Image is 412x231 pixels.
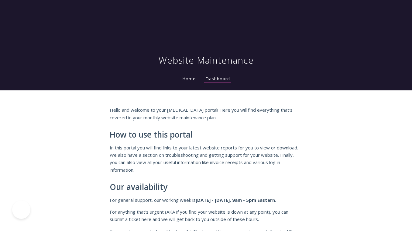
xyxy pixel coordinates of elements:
strong: [DATE] - [DATE], 9am - 5pm Eastern [196,197,275,203]
p: For general support, our working week is . [110,196,302,204]
a: Home [181,76,197,82]
p: Hello and welcome to your [MEDICAL_DATA] portal! Here you will find everything that's covered in ... [110,106,302,121]
h2: How to use this portal [110,130,302,139]
p: For anything that's urgent (AKA if you find your website is down at any point), you can submit a ... [110,208,302,223]
iframe: Toggle Customer Support [12,201,30,219]
p: In this portal you will find links to your latest website reports for you to view or download. We... [110,144,302,174]
h1: Website Maintenance [159,54,254,66]
a: Dashboard [204,76,231,82]
h2: Our availability [110,183,302,192]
